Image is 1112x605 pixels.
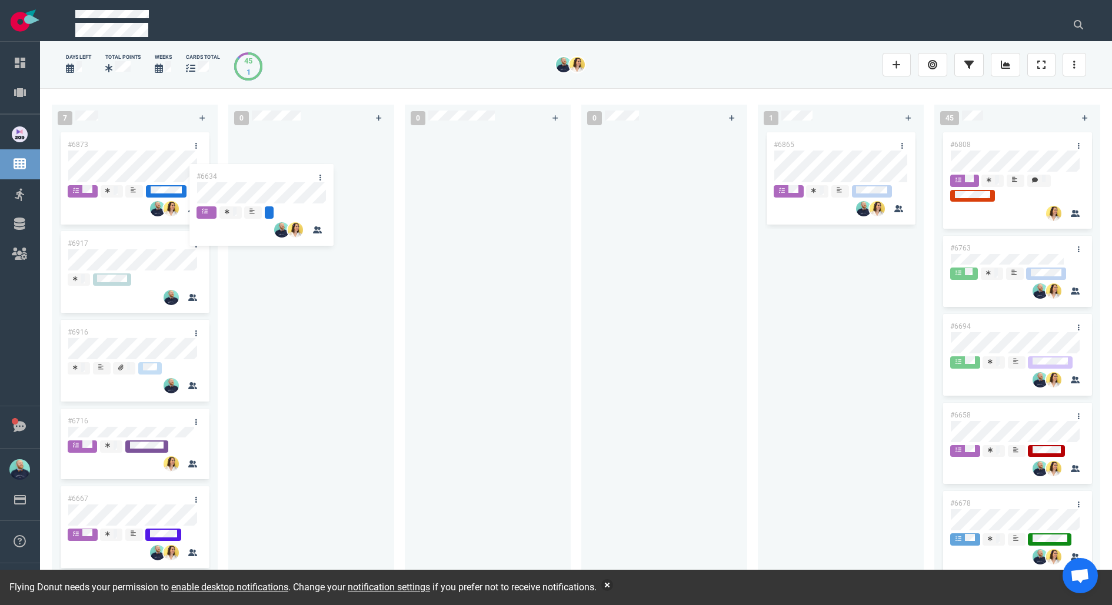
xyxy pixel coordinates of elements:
[105,54,141,61] div: Total Points
[1033,283,1048,299] img: 26
[164,201,179,216] img: 26
[164,289,179,305] img: 26
[587,111,602,125] span: 0
[234,111,249,125] span: 0
[1046,461,1061,476] img: 26
[244,66,252,78] div: 1
[570,57,585,72] img: 26
[68,417,88,425] a: #6716
[764,111,778,125] span: 1
[171,581,288,593] a: enable desktop notifications
[164,456,179,472] img: 26
[66,54,91,61] div: days left
[150,201,165,216] img: 26
[1033,549,1048,564] img: 26
[1033,372,1048,387] img: 26
[940,111,959,125] span: 45
[244,55,252,66] div: 45
[950,244,971,252] a: #6763
[950,499,971,507] a: #6678
[1046,206,1061,221] img: 26
[774,141,794,149] a: #6865
[68,141,88,149] a: #6873
[1033,461,1048,476] img: 26
[1063,558,1098,593] div: Ouvrir le chat
[150,544,165,560] img: 26
[1046,372,1061,387] img: 26
[348,581,430,593] a: notification settings
[950,411,971,419] a: #6658
[856,201,871,216] img: 26
[870,201,885,216] img: 26
[1046,283,1061,299] img: 26
[186,54,220,61] div: cards total
[288,581,597,593] span: . Change your if you prefer not to receive notifications.
[556,57,571,72] img: 26
[1046,549,1061,564] img: 26
[58,111,72,125] span: 7
[950,322,971,330] a: #6694
[68,239,88,248] a: #6917
[164,378,179,393] img: 26
[9,581,288,593] span: Flying Donut needs your permission to
[950,141,971,149] a: #6808
[68,328,88,336] a: #6916
[411,111,425,125] span: 0
[164,544,179,560] img: 26
[68,494,88,503] a: #6667
[155,54,172,61] div: Weeks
